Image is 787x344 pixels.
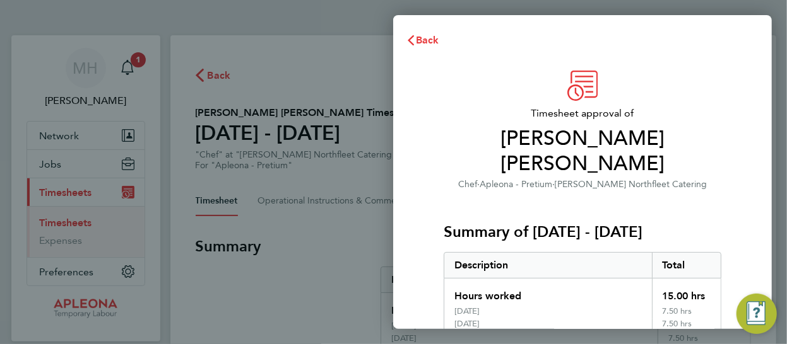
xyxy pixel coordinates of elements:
[444,106,721,121] span: Timesheet approval of
[444,126,721,176] span: [PERSON_NAME] [PERSON_NAME]
[652,306,721,319] div: 7.50 hrs
[454,319,480,329] div: [DATE]
[444,253,652,278] div: Description
[737,294,777,334] button: Engage Resource Center
[393,28,452,53] button: Back
[555,179,707,190] span: [PERSON_NAME] Northfleet Catering
[454,306,480,316] div: [DATE]
[458,179,477,190] span: Chef
[444,222,721,242] h3: Summary of [DATE] - [DATE]
[480,179,552,190] span: Apleona - Pretium
[416,34,439,46] span: Back
[444,252,721,340] div: Summary of 09 - 15 Aug 2025
[652,278,721,306] div: 15.00 hrs
[552,179,555,190] span: ·
[652,319,721,339] div: 7.50 hrs
[444,278,652,306] div: Hours worked
[477,179,480,190] span: ·
[652,253,721,278] div: Total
